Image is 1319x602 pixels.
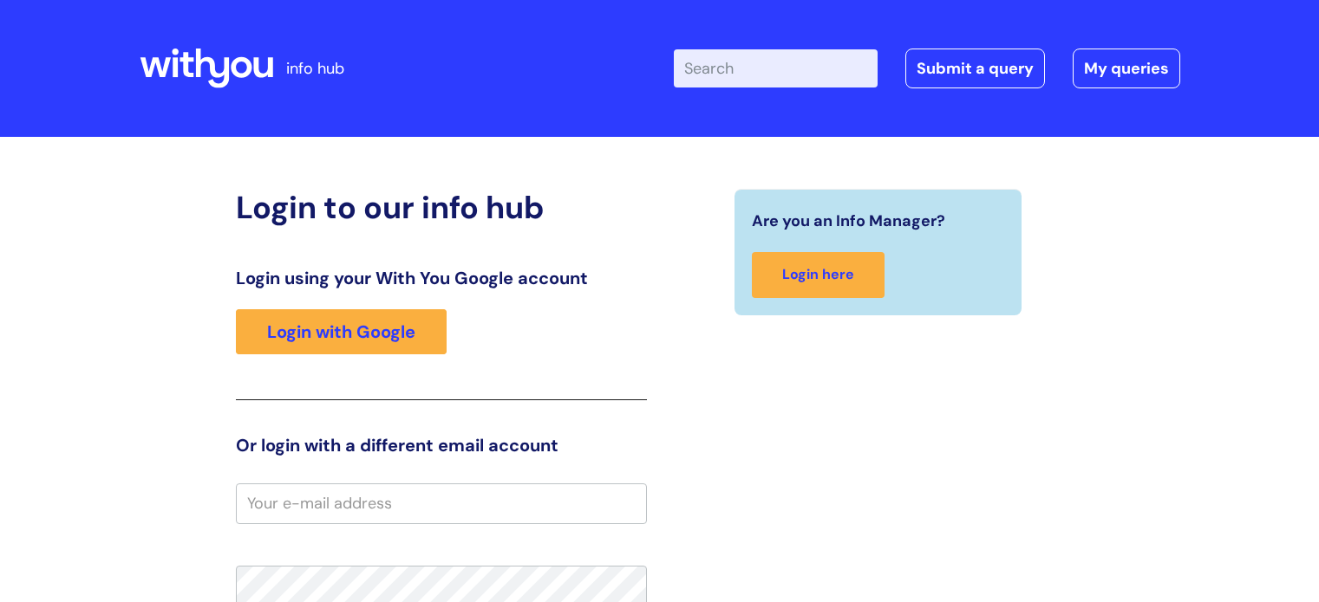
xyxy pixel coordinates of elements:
[286,55,344,82] p: info hub
[236,189,647,226] h2: Login to our info hub
[905,49,1045,88] a: Submit a query
[236,435,647,456] h3: Or login with a different email account
[752,252,885,298] a: Login here
[674,49,878,87] input: Search
[1073,49,1180,88] a: My queries
[236,309,447,354] a: Login with Google
[236,483,647,523] input: Your e-mail address
[236,268,647,288] h3: Login using your With You Google account
[752,207,945,235] span: Are you an Info Manager?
